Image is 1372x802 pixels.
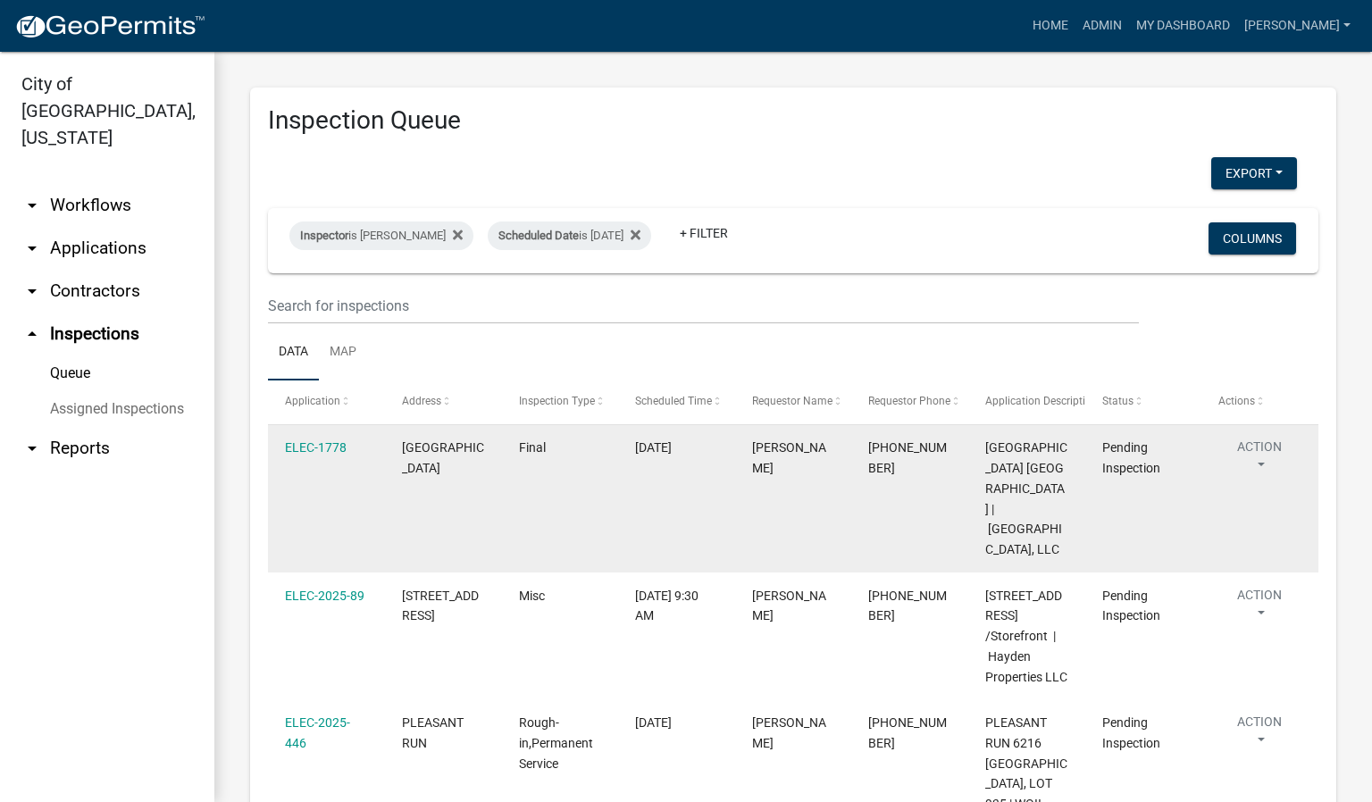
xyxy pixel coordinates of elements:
[985,395,1098,407] span: Application Description
[268,324,319,381] a: Data
[868,395,950,407] span: Requestor Phone
[402,589,479,623] span: 716 CRESTVIEW COURT
[319,324,367,381] a: Map
[851,380,968,423] datatable-header-cell: Requestor Phone
[519,589,545,603] span: Misc
[1102,589,1160,623] span: Pending Inspection
[1209,222,1296,255] button: Columns
[635,586,717,627] div: [DATE] 9:30 AM
[1025,9,1075,43] a: Home
[868,440,947,475] span: 502-755-1460
[752,440,826,475] span: JT Hembrey
[735,380,852,423] datatable-header-cell: Requestor Name
[1102,715,1160,750] span: Pending Inspection
[385,380,502,423] datatable-header-cell: Address
[968,380,1085,423] datatable-header-cell: Application Description
[519,440,546,455] span: Final
[21,238,43,259] i: arrow_drop_down
[665,217,742,249] a: + Filter
[21,280,43,302] i: arrow_drop_down
[1102,440,1160,475] span: Pending Inspection
[1201,380,1318,423] datatable-header-cell: Actions
[1075,9,1129,43] a: Admin
[1218,438,1301,482] button: Action
[268,288,1139,324] input: Search for inspections
[519,395,595,407] span: Inspection Type
[300,229,348,242] span: Inspector
[1218,713,1301,757] button: Action
[285,440,347,455] a: ELEC-1778
[402,395,441,407] span: Address
[289,221,473,250] div: is [PERSON_NAME]
[868,715,947,750] span: 502-905-7457
[498,229,579,242] span: Scheduled Date
[635,713,717,733] div: [DATE]
[868,589,947,623] span: 502-207-9577
[635,438,717,458] div: [DATE]
[285,715,350,750] a: ELEC-2025-446
[21,438,43,459] i: arrow_drop_down
[1218,395,1255,407] span: Actions
[752,395,832,407] span: Requestor Name
[501,380,618,423] datatable-header-cell: Inspection Type
[268,380,385,423] datatable-header-cell: Application
[1211,157,1297,189] button: Export
[752,715,826,750] span: Cindy Hunton
[635,395,712,407] span: Scheduled Time
[985,589,1067,684] span: 716 CRESTVIEW COURT Apartment 1 /Storefront | Hayden Properties LLC
[21,323,43,345] i: arrow_drop_up
[285,395,340,407] span: Application
[1129,9,1237,43] a: My Dashboard
[21,195,43,216] i: arrow_drop_down
[488,221,651,250] div: is [DATE]
[519,715,593,771] span: Rough-in,Permanent Service
[285,589,364,603] a: ELEC-2025-89
[752,589,826,623] span: Harold Satterly
[985,440,1067,556] span: 828 WATT STREET 828 Watt Street | Cloverport Park, LLC
[402,440,484,475] span: 828 WATT STREET
[1102,395,1134,407] span: Status
[1237,9,1358,43] a: [PERSON_NAME]
[1085,380,1202,423] datatable-header-cell: Status
[268,105,1318,136] h3: Inspection Queue
[402,715,464,750] span: PLEASANT RUN
[618,380,735,423] datatable-header-cell: Scheduled Time
[1218,586,1301,631] button: Action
